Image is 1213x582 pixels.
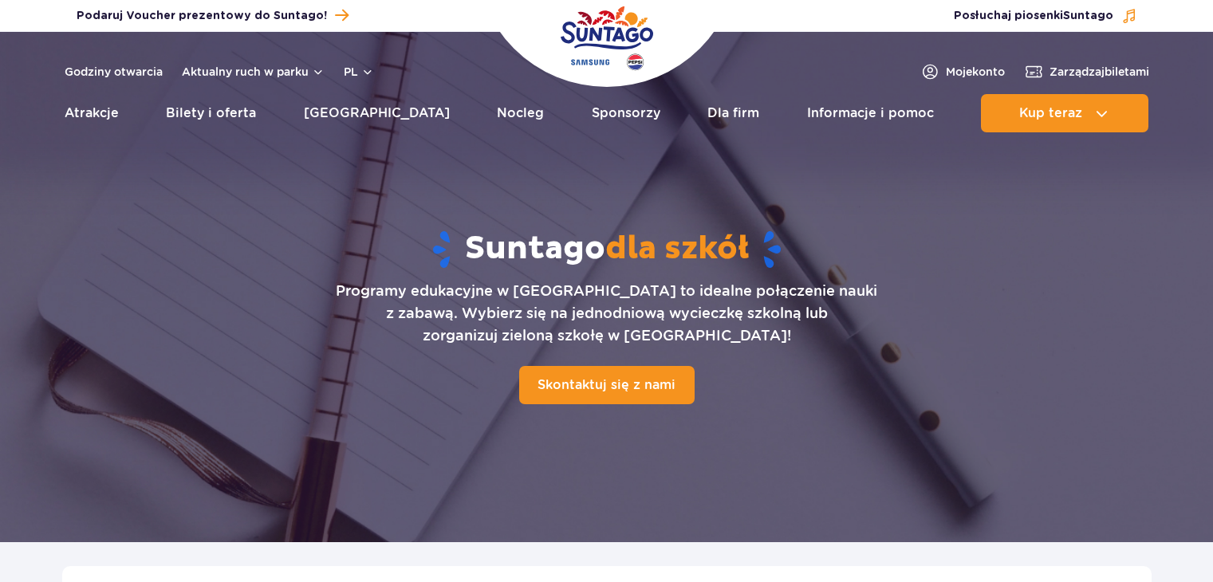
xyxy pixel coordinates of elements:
a: Podaruj Voucher prezentowy do Suntago! [77,5,349,26]
span: Suntago [1063,10,1113,22]
span: Kup teraz [1019,106,1082,120]
button: Kup teraz [981,94,1148,132]
a: Nocleg [497,94,544,132]
a: Informacje i pomoc [807,94,934,132]
span: Skontaktuj się z nami [538,377,675,392]
span: dla szkół [605,229,749,269]
span: Podaruj Voucher prezentowy do Suntago! [77,8,327,24]
p: Programy edukacyjne w [GEOGRAPHIC_DATA] to idealne połączenie nauki z zabawą. Wybierz się na jedn... [336,280,877,347]
a: Atrakcje [65,94,119,132]
a: Zarządzajbiletami [1024,62,1149,81]
a: Dla firm [707,94,759,132]
a: [GEOGRAPHIC_DATA] [304,94,450,132]
a: Bilety i oferta [166,94,256,132]
button: pl [344,64,374,80]
a: Mojekonto [920,62,1005,81]
span: Posłuchaj piosenki [954,8,1113,24]
span: Moje konto [946,64,1005,80]
span: Zarządzaj biletami [1050,64,1149,80]
button: Posłuchaj piosenkiSuntago [954,8,1137,24]
h1: Suntago [94,229,1120,270]
button: Aktualny ruch w parku [182,65,325,78]
a: Godziny otwarcia [65,64,163,80]
a: Sponsorzy [592,94,660,132]
a: Skontaktuj się z nami [519,366,695,404]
